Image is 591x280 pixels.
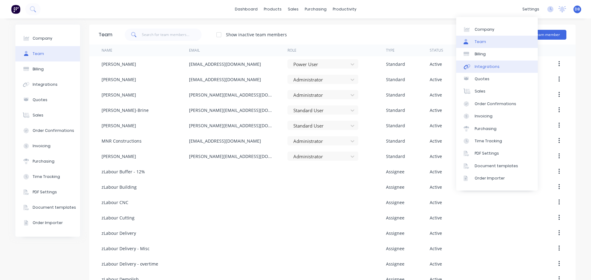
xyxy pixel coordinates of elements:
button: Document templates [15,200,80,215]
div: [PERSON_NAME] [102,76,136,83]
div: Time Tracking [475,138,502,144]
div: Order Importer [33,220,63,226]
button: Purchasing [15,154,80,169]
div: zLabour Cutting [102,215,135,221]
button: Quotes [15,92,80,108]
div: Assignee [386,168,404,175]
div: [EMAIL_ADDRESS][DOMAIN_NAME] [189,76,261,83]
div: Active [430,92,442,98]
div: Role [287,48,296,53]
div: [PERSON_NAME][EMAIL_ADDRESS][DOMAIN_NAME] [189,92,275,98]
div: [PERSON_NAME] [102,153,136,160]
div: Assignee [386,245,404,252]
div: Document templates [475,163,518,169]
div: Invoicing [33,143,50,149]
div: [PERSON_NAME] [102,122,136,129]
button: Sales [15,108,80,123]
div: Active [430,199,442,206]
div: Time Tracking [33,174,60,179]
div: Show inactive team members [226,31,287,38]
div: Integrations [33,82,58,87]
div: Name [102,48,112,53]
div: Standard [386,122,405,129]
div: zLabour CNC [102,199,128,206]
a: Time Tracking [456,135,538,147]
div: Sales [475,89,485,94]
div: Active [430,61,442,67]
div: Company [475,27,494,32]
button: Add team member [521,30,566,40]
input: Search for team members... [142,29,202,41]
button: PDF Settings [15,184,80,200]
div: Company [33,36,52,41]
div: Order Importer [475,175,505,181]
div: Assignee [386,215,404,221]
div: Team [33,51,44,57]
div: zLabour Building [102,184,137,190]
div: Quotes [475,76,489,82]
div: Billing [33,66,44,72]
div: settings [519,5,542,14]
a: Order Confirmations [456,98,538,110]
div: Active [430,230,442,236]
a: Invoicing [456,110,538,122]
div: purchasing [302,5,330,14]
button: Order Importer [15,215,80,231]
a: Integrations [456,61,538,73]
div: Email [189,48,200,53]
a: Billing [456,48,538,60]
div: [EMAIL_ADDRESS][DOMAIN_NAME] [189,138,261,144]
div: Active [430,76,442,83]
div: Standard [386,76,405,83]
div: Purchasing [475,126,497,132]
div: Status [430,48,443,53]
button: Team [15,46,80,61]
a: PDF Settings [456,147,538,160]
div: Order Confirmations [33,128,74,133]
div: PDF Settings [475,151,499,156]
div: Type [386,48,395,53]
a: Order Importer [456,172,538,184]
div: Invoicing [475,113,492,119]
a: Team [456,36,538,48]
button: Order Confirmations [15,123,80,138]
div: Active [430,153,442,160]
span: DB [575,6,580,12]
div: Sales [33,112,43,118]
a: Document templates [456,160,538,172]
div: [PERSON_NAME][EMAIL_ADDRESS][DOMAIN_NAME] [189,122,275,129]
a: Company [456,23,538,35]
div: zLabour Delivery - overtime [102,261,158,267]
div: Standard [386,138,405,144]
button: Time Tracking [15,169,80,184]
div: Standard [386,107,405,113]
div: Active [430,138,442,144]
div: Active [430,168,442,175]
div: Standard [386,92,405,98]
div: Integrations [475,64,500,69]
div: zLabour Delivery - Misc [102,245,150,252]
div: [PERSON_NAME][EMAIL_ADDRESS][DOMAIN_NAME] [189,153,275,160]
a: Quotes [456,73,538,85]
div: Order Confirmations [475,101,516,107]
button: Invoicing [15,138,80,154]
div: MNR Constructions [102,138,142,144]
img: Factory [11,5,20,14]
a: Purchasing [456,122,538,135]
div: productivity [330,5,360,14]
div: [PERSON_NAME]-Brine [102,107,149,113]
div: Active [430,215,442,221]
div: products [261,5,285,14]
button: Integrations [15,77,80,92]
div: Standard [386,61,405,67]
div: PDF Settings [33,189,57,195]
div: sales [285,5,302,14]
div: Document templates [33,205,76,210]
div: Active [430,245,442,252]
div: [PERSON_NAME][EMAIL_ADDRESS][DOMAIN_NAME] [189,107,275,113]
div: Assignee [386,261,404,267]
div: Team [475,39,486,45]
div: Assignee [386,199,404,206]
div: zLabour Buffer - 12% [102,168,145,175]
button: Billing [15,61,80,77]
